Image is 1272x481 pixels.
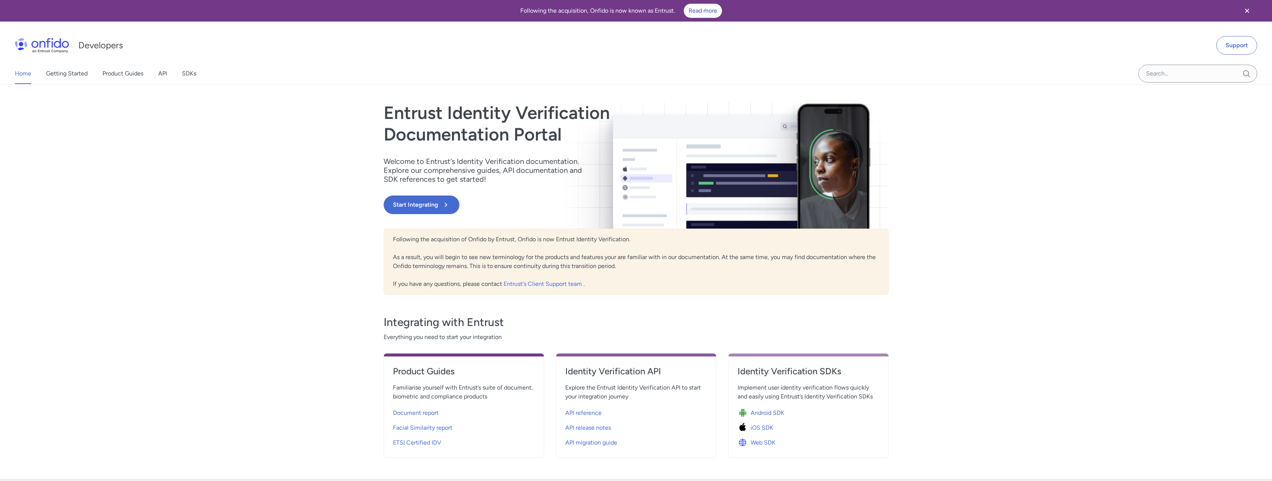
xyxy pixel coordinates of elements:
span: Explore the Entrust Identity Verification API to start your integration journey [565,383,707,401]
a: Entrust's Client Support team [504,280,583,287]
img: Onfido Logo [15,38,69,53]
a: API release notes [565,419,707,434]
h1: Developers [78,39,123,51]
h4: Identity Verification API [565,365,707,377]
input: Onfido search input field [1138,65,1257,83]
h4: Product Guides [393,365,535,377]
a: Start Integrating [384,196,737,214]
a: ETSI Certified IDV [393,434,535,449]
span: Familiarise yourself with Entrust’s suite of document, biometric and compliance products [393,383,535,401]
span: Android SDK [751,409,784,417]
a: Facial Similarity report [393,419,535,434]
p: Welcome to Entrust’s Identity Verification documentation. Explore our comprehensive guides, API d... [384,157,592,184]
span: API release notes [565,423,611,432]
a: API migration guide [565,434,707,449]
h1: Entrust Identity Verification Documentation Portal [384,102,737,145]
a: Product Guides [393,365,535,383]
img: Icon iOS SDK [738,423,751,433]
a: Icon Web SDKWeb SDK [738,434,879,449]
a: Product Guides [103,63,143,84]
span: Everything you need to start your integration [384,333,889,342]
div: Following the acquisition, Onfido is now known as Entrust. [9,4,1233,18]
span: ETSI Certified IDV [393,438,441,447]
span: Implement user identity verification flows quickly and easily using Entrust’s Identity Verificati... [738,383,879,401]
a: Identity Verification SDKs [738,365,879,383]
span: iOS SDK [751,423,773,432]
div: Following the acquisition of Onfido by Entrust, Onfido is now Entrust Identity Verification. As a... [384,229,889,295]
a: Getting Started [46,63,88,84]
a: SDKs [182,63,196,84]
h3: Integrating with Entrust [384,315,889,330]
h4: Identity Verification SDKs [738,365,879,377]
span: Facial Similarity report [393,423,452,432]
a: Identity Verification API [565,365,707,383]
a: Icon iOS SDKiOS SDK [738,419,879,434]
a: API reference [565,404,707,419]
a: Home [15,63,31,84]
button: Start Integrating [384,196,459,214]
a: API [158,63,167,84]
a: Document report [393,404,535,419]
a: Icon Android SDKAndroid SDK [738,404,879,419]
img: Icon Web SDK [738,438,751,448]
a: Read more [684,4,722,18]
span: API reference [565,409,602,417]
span: Document report [393,409,439,417]
svg: Close banner [1243,6,1252,15]
a: Support [1216,36,1257,55]
span: Web SDK [751,438,775,447]
span: API migration guide [565,438,617,447]
img: Icon Android SDK [738,408,751,418]
button: Close banner [1233,1,1261,20]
